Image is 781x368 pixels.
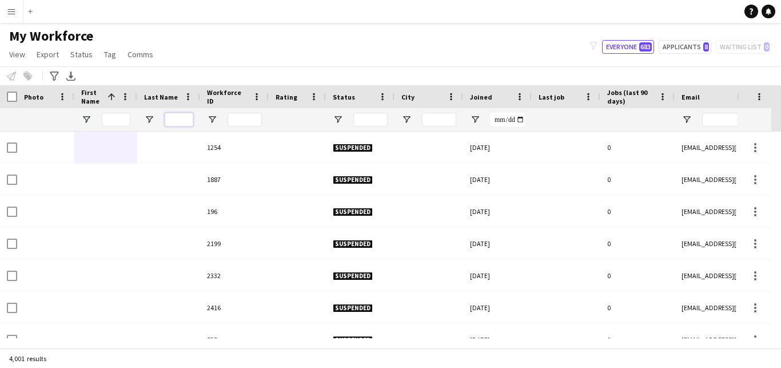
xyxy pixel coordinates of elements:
[333,176,373,184] span: Suspended
[200,292,269,323] div: 2416
[276,93,297,101] span: Rating
[127,49,153,60] span: Comms
[333,144,373,152] span: Suspended
[200,324,269,355] div: 535
[333,272,373,280] span: Suspended
[333,93,355,101] span: Status
[607,88,654,105] span: Jobs (last 90 days)
[333,114,343,125] button: Open Filter Menu
[659,40,711,54] button: Applicants8
[200,228,269,259] div: 2199
[81,88,103,105] span: First Name
[9,27,93,45] span: My Workforce
[32,47,63,62] a: Export
[102,113,130,126] input: First Name Filter Input
[463,164,532,195] div: [DATE]
[600,164,675,195] div: 0
[463,292,532,323] div: [DATE]
[600,260,675,291] div: 0
[491,113,525,126] input: Joined Filter Input
[9,49,25,60] span: View
[470,93,492,101] span: Joined
[123,47,158,62] a: Comms
[463,228,532,259] div: [DATE]
[144,114,154,125] button: Open Filter Menu
[463,260,532,291] div: [DATE]
[463,324,532,355] div: [DATE]
[144,93,178,101] span: Last Name
[600,228,675,259] div: 0
[228,113,262,126] input: Workforce ID Filter Input
[463,196,532,227] div: [DATE]
[333,208,373,216] span: Suspended
[81,114,91,125] button: Open Filter Menu
[66,47,97,62] a: Status
[539,93,564,101] span: Last job
[682,114,692,125] button: Open Filter Menu
[470,114,480,125] button: Open Filter Menu
[401,93,415,101] span: City
[600,196,675,227] div: 0
[463,132,532,163] div: [DATE]
[600,292,675,323] div: 0
[682,93,700,101] span: Email
[5,47,30,62] a: View
[639,42,652,52] span: 683
[600,324,675,355] div: 0
[333,240,373,248] span: Suspended
[64,69,78,83] app-action-btn: Export XLSX
[602,40,654,54] button: Everyone683
[200,132,269,163] div: 1254
[37,49,59,60] span: Export
[600,132,675,163] div: 0
[207,88,248,105] span: Workforce ID
[99,47,121,62] a: Tag
[422,113,456,126] input: City Filter Input
[200,164,269,195] div: 1887
[333,336,373,345] span: Suspended
[47,69,61,83] app-action-btn: Advanced filters
[200,196,269,227] div: 196
[401,114,412,125] button: Open Filter Menu
[333,304,373,312] span: Suspended
[104,49,116,60] span: Tag
[353,113,388,126] input: Status Filter Input
[24,93,43,101] span: Photo
[165,113,193,126] input: Last Name Filter Input
[703,42,709,52] span: 8
[207,114,217,125] button: Open Filter Menu
[200,260,269,291] div: 2332
[70,49,93,60] span: Status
